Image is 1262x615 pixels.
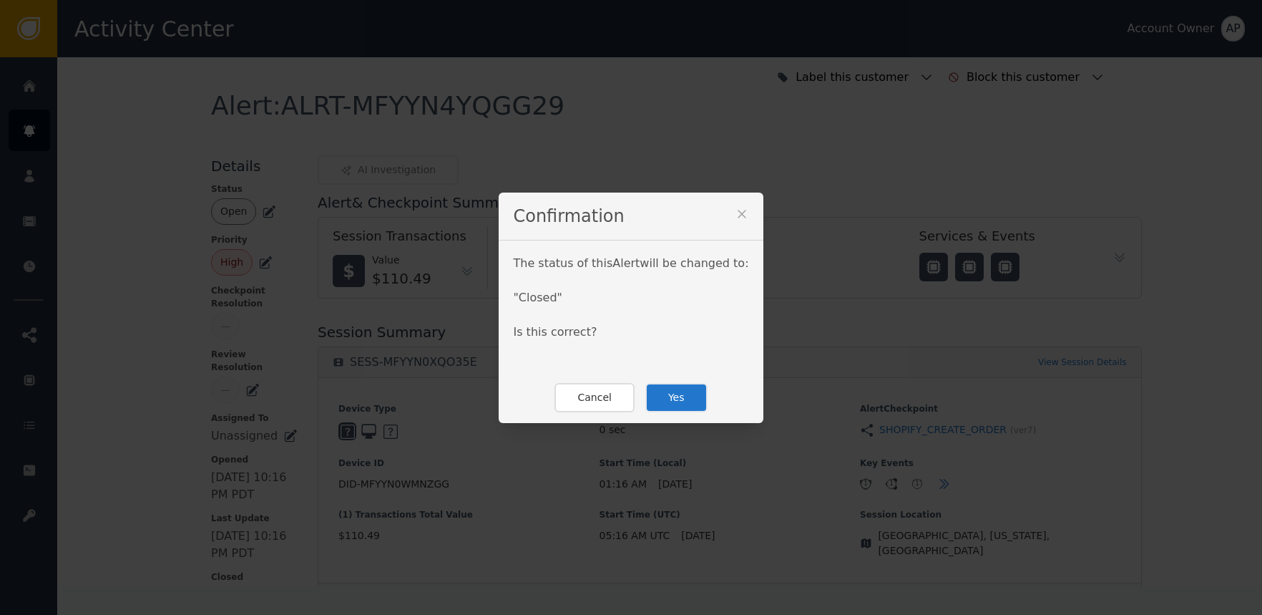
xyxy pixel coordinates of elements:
[513,325,597,339] span: Is this correct?
[554,383,634,412] button: Cancel
[645,383,708,412] button: Yes
[513,291,562,304] span: " Closed "
[499,193,763,241] div: Confirmation
[513,256,748,270] span: The status of this Alert will be changed to:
